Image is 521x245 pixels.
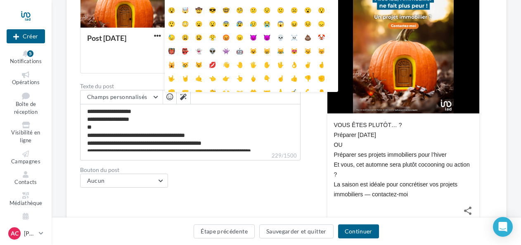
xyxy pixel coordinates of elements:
li: 😱 [274,16,287,29]
li: 🤞 [315,57,328,70]
li: 🖕 [246,70,260,84]
span: AC [11,229,19,238]
li: 👹 [165,43,178,57]
li: 😸 [260,43,274,57]
li: 😳 [178,16,192,29]
span: Visibilité en ligne [11,130,40,144]
li: 😰 [233,16,246,29]
li: 😵 [165,2,178,16]
li: 👺 [178,43,192,57]
li: 👻 [192,43,206,57]
label: Bouton du post [80,167,301,173]
div: 5 [27,50,33,57]
li: 👾 [219,43,233,57]
li: 👉 [219,70,233,84]
a: Campagnes [7,149,45,167]
li: 😥 [246,16,260,29]
li: 🤓 [219,2,233,16]
li: 🤯 [178,2,192,16]
a: Calendrier [7,211,45,229]
div: Post [DATE] [87,33,126,42]
li: 👇 [260,70,274,84]
label: Texte du post [80,83,301,89]
li: 👍 [287,70,301,84]
li: 👊 [165,84,178,97]
li: 🤚 [233,57,246,70]
button: Continuer [338,224,379,238]
button: Étape précédente [194,224,255,238]
button: Champs personnalisés [81,90,163,104]
li: 💋 [206,57,219,70]
li: 😯 [315,2,328,16]
li: 🙁 [274,2,287,16]
div: Open Intercom Messenger [493,217,513,237]
li: 👌 [287,57,301,70]
li: 😡 [219,29,233,43]
li: 😠 [233,29,246,43]
div: Nouvelle campagne [7,29,45,43]
li: 🤜 [192,84,206,97]
a: Opérations [7,70,45,87]
label: 229/1500 [80,151,301,160]
li: 👈 [206,70,219,84]
li: 😼 [301,43,315,57]
li: 🖖 [274,57,287,70]
li: 👆 [233,70,246,84]
li: 😹 [274,43,287,57]
a: Contacts [7,170,45,187]
li: 🤠 [192,2,206,16]
li: 😓 [165,29,178,43]
li: 😕 [246,2,260,16]
li: 😦 [192,16,206,29]
li: 😿 [178,57,192,70]
li: 🤛 [178,84,192,97]
li: 👿 [260,29,274,43]
li: 🤡 [315,29,328,43]
li: 😧 [206,16,219,29]
li: 👂 [315,84,328,97]
li: 😺 [246,43,260,57]
li: 😻 [287,43,301,57]
span: Opérations [12,79,40,85]
li: 🙌 [219,84,233,97]
li: 🧐 [233,2,246,16]
p: [PERSON_NAME] [24,229,36,238]
li: 👽 [206,43,219,57]
li: 😨 [219,16,233,29]
a: Boîte de réception [7,90,45,117]
span: Boîte de réception [14,101,38,115]
span: Aucun [87,177,105,184]
li: 💩 [301,29,315,43]
a: Visibilité en ligne [7,120,45,145]
span: Champs personnalisés [87,93,147,100]
button: Aucun [80,174,168,188]
li: 🤙 [192,70,206,84]
li: 😫 [192,29,206,43]
li: ☠️ [287,29,301,43]
span: Contacts [14,179,37,185]
li: 😖 [287,16,301,29]
li: ☹️ [287,2,301,16]
li: 😣 [301,16,315,29]
button: Créer [7,29,45,43]
li: 😩 [178,29,192,43]
li: 🤟 [165,70,178,84]
a: AC [PERSON_NAME] [7,226,45,241]
li: 😮 [301,2,315,16]
li: 😾 [192,57,206,70]
li: 😎 [206,2,219,16]
li: 🖐 [246,57,260,70]
button: Notifications 5 [7,49,45,66]
div: VOUS ÊTES PLUTÔT… ? Préparer [DATE] OU Préparer ses projets immobiliers pour l’hiver Et vous, cet... [334,120,473,199]
li: 😞 [315,16,328,29]
li: 😟 [260,2,274,16]
li: 👎 [301,70,315,84]
li: 👋 [219,57,233,70]
li: 🙏 [274,84,287,97]
li: 😭 [260,16,274,29]
li: ☝ [274,70,287,84]
li: 👏 [206,84,219,97]
a: Médiathèque [7,191,45,208]
li: 😤 [206,29,219,43]
button: Sauvegarder et quitter [259,224,334,238]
